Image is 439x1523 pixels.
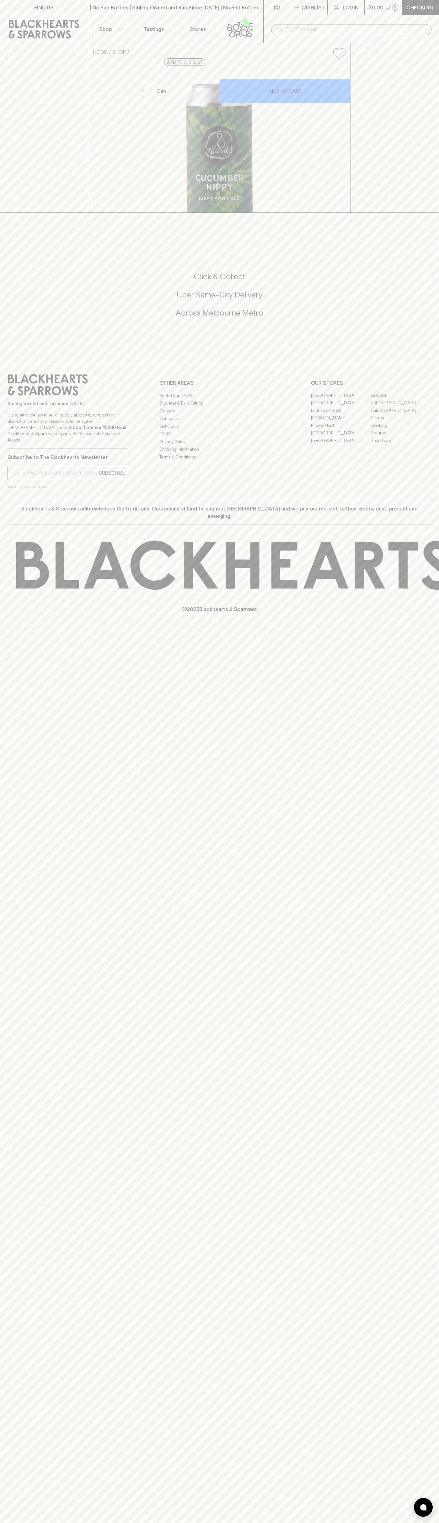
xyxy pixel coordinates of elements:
[371,422,431,429] a: Geelong
[371,407,431,414] a: [GEOGRAPHIC_DATA]
[311,437,371,444] a: [GEOGRAPHIC_DATA]
[343,4,359,11] p: Login
[69,425,126,430] strong: Liquor License #32064953
[420,1504,426,1510] img: bubble-icon
[144,25,164,33] p: Tastings
[132,15,176,43] a: Tastings
[394,6,396,9] p: 0
[190,25,206,33] p: Stores
[311,407,371,414] a: Brunswick West
[159,430,280,438] a: FAQ's
[156,87,166,95] p: Can
[159,407,280,415] a: Careers
[99,25,112,33] p: Shop
[311,414,371,422] a: [PERSON_NAME]
[88,15,132,43] button: Shop
[159,415,280,422] a: Contact Us
[159,379,280,387] p: OTHER AREAS
[8,290,431,300] h5: Uber Same-Day Delivery
[331,46,348,62] button: Add to wishlist
[8,412,128,443] p: It is against the law to sell or supply alcohol to, or to obtain alcohol on behalf of a person un...
[8,246,431,351] div: Call to action block
[159,453,280,461] a: Terms & Conditions
[8,271,431,282] h5: Click & Collect
[159,392,280,399] a: Bottle Drop FAQ's
[8,453,128,461] p: Subscribe to The Blackhearts Newsletter
[154,85,219,97] div: Can
[406,4,435,11] p: Checkout
[311,379,431,387] p: OUR STORES
[13,468,96,478] input: e.g. jane@blackheartsandsparrows.com.au
[159,422,280,430] a: Gift Cards
[371,437,431,444] a: Thornbury
[176,15,220,43] a: Stores
[159,446,280,453] a: Shipping Information
[311,429,371,437] a: [GEOGRAPHIC_DATA]
[269,87,302,95] p: ADD TO CART
[8,400,128,407] p: Sibling owned and run since [DATE]
[96,466,128,480] button: SUBSCRIBE
[164,58,205,66] button: Add to wishlist
[88,64,351,212] img: 50504.png
[286,24,426,34] input: Try "Pinot noir"
[112,49,126,55] a: SHOP
[371,429,431,437] a: Prahran
[220,79,351,103] button: ADD TO CART
[301,4,325,11] p: Wishlist
[311,399,371,407] a: [GEOGRAPHIC_DATA]
[93,49,108,55] a: HOME
[311,392,371,399] a: [GEOGRAPHIC_DATA]
[311,422,371,429] a: Fitzroy North
[8,308,431,318] h5: Across Melbourne Metro
[12,505,427,520] p: Blackhearts & Sparrows acknowledges the traditional Custodians of land throughout [GEOGRAPHIC_DAT...
[99,469,125,477] p: SUBSCRIBE
[371,392,431,399] a: Braddon
[159,438,280,445] a: Privacy Policy
[371,414,431,422] a: Fitzroy
[368,4,383,11] p: $0.00
[8,484,128,490] p: We will never spam you
[34,4,54,11] p: FIND US
[371,399,431,407] a: [GEOGRAPHIC_DATA]
[159,400,280,407] a: Business & Bulk Gifting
